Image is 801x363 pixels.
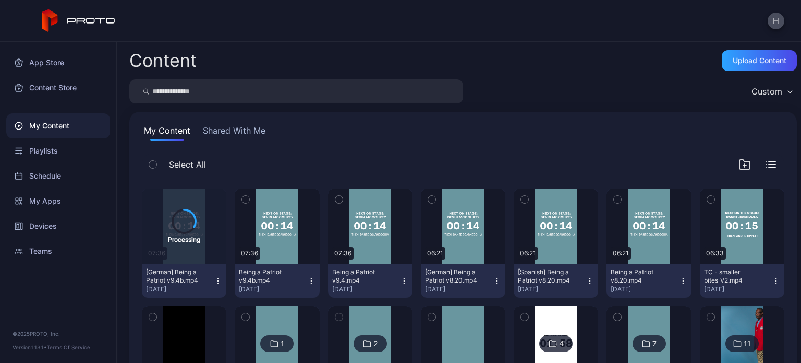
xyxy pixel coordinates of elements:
a: Schedule [6,163,110,189]
button: Being a Patriot v9.4b.mp4[DATE] [235,264,319,298]
div: Being a Patriot v9.4b.mp4 [239,268,296,285]
div: [German] Being a Patriot v8.20.mp4 [425,268,482,285]
button: Being a Patriot v9.4.mp4[DATE] [328,264,412,298]
div: [DATE] [518,285,586,294]
span: Version 1.13.1 • [13,344,47,350]
button: TC - smaller bites_V2.mp4[DATE] [700,264,784,298]
div: Content [129,52,197,69]
div: TC - smaller bites_V2.mp4 [704,268,761,285]
a: App Store [6,50,110,75]
div: [DATE] [704,285,772,294]
div: 7 [652,339,657,348]
button: My Content [142,124,192,141]
div: [DATE] [146,285,214,294]
div: 11 [744,339,751,348]
div: Being a Patriot v8.20.mp4 [611,268,668,285]
a: Terms Of Service [47,344,90,350]
a: Teams [6,239,110,264]
button: Being a Patriot v8.20.mp4[DATE] [606,264,691,298]
span: Select All [169,158,206,171]
div: 4 [559,339,564,348]
button: Custom [746,79,797,103]
div: © 2025 PROTO, Inc. [13,330,104,338]
a: Content Store [6,75,110,100]
div: [DATE] [425,285,493,294]
button: H [768,13,784,29]
div: Being a Patriot v9.4.mp4 [332,268,390,285]
div: [DATE] [332,285,400,294]
div: Custom [751,86,782,97]
button: [German] Being a Patriot v9.4b.mp4[DATE] [142,264,226,298]
div: Upload Content [733,56,786,65]
a: Devices [6,214,110,239]
button: [German] Being a Patriot v8.20.mp4[DATE] [421,264,505,298]
div: [Spanish] Being a Patriot v8.20.mp4 [518,268,575,285]
a: Playlists [6,138,110,163]
div: 1 [281,339,284,348]
div: 2 [373,339,378,348]
a: My Apps [6,189,110,214]
div: [DATE] [239,285,307,294]
button: Upload Content [722,50,797,71]
div: [DATE] [611,285,678,294]
button: [Spanish] Being a Patriot v8.20.mp4[DATE] [514,264,598,298]
div: [German] Being a Patriot v9.4b.mp4 [146,268,203,285]
button: Shared With Me [201,124,268,141]
div: Processing [168,234,200,244]
a: My Content [6,113,110,138]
